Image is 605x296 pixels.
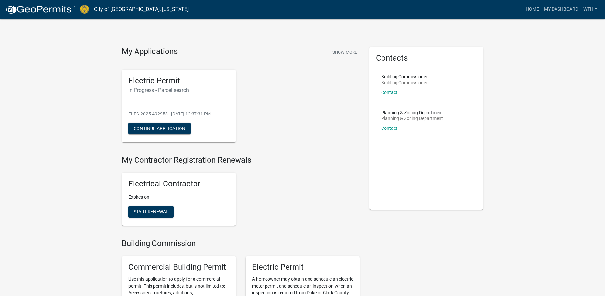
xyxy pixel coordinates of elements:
h5: Commercial Building Permit [128,262,229,272]
img: City of Jeffersonville, Indiana [80,5,89,14]
a: My Dashboard [541,3,581,16]
p: Building Commissioner [381,80,427,85]
h5: Electric Permit [252,262,353,272]
h4: My Applications [122,47,178,57]
h4: My Contractor Registration Renewals [122,155,360,165]
p: Expires on [128,194,229,201]
h4: Building Commission [122,239,360,248]
a: Contact [381,126,397,131]
a: WTH [581,3,600,16]
a: Contact [381,90,397,95]
p: Planning & Zoning Department [381,110,443,115]
p: Planning & Zoning Department [381,116,443,121]
span: Start Renewal [134,209,168,214]
h5: Contacts [376,53,477,63]
wm-registration-list-section: My Contractor Registration Renewals [122,155,360,231]
p: Building Commissioner [381,74,427,79]
a: Home [523,3,541,16]
button: Start Renewal [128,206,174,218]
h5: Electrical Contractor [128,179,229,189]
p: ELEC-2025-492958 - [DATE] 12:37:31 PM [128,111,229,117]
a: City of [GEOGRAPHIC_DATA], [US_STATE] [94,4,189,15]
h6: In Progress - Parcel search [128,87,229,93]
button: Continue Application [128,123,191,134]
p: | [128,99,229,105]
button: Show More [330,47,360,58]
h5: Electric Permit [128,76,229,86]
